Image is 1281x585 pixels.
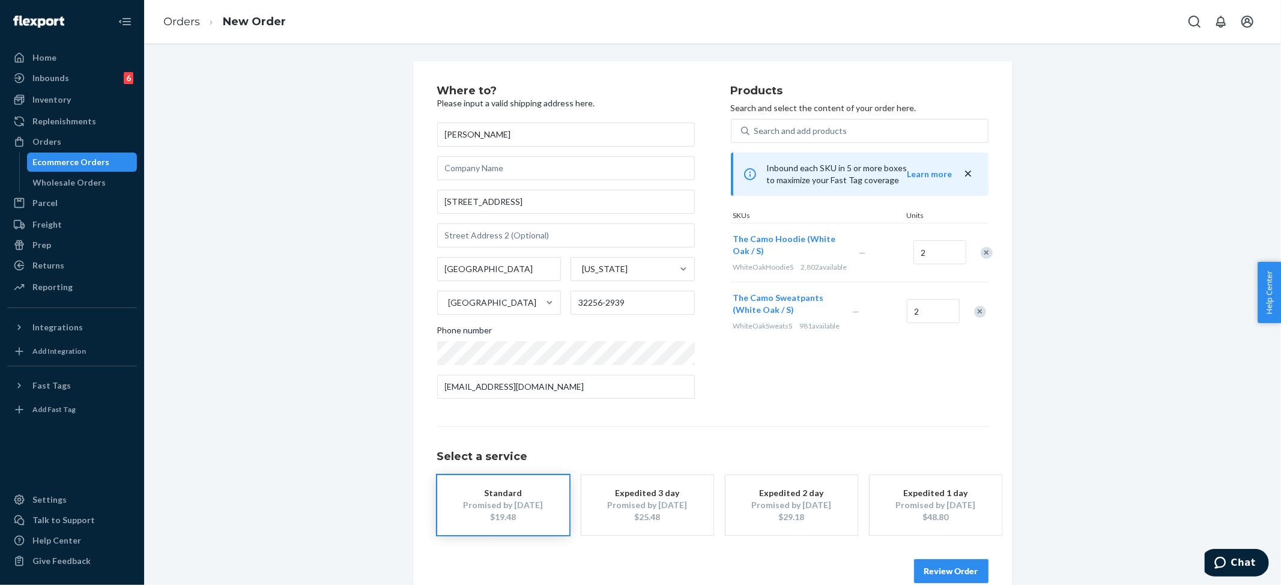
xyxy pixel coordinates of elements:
div: 6 [124,72,133,84]
p: Please input a valid shipping address here. [437,97,695,109]
div: Reporting [32,281,73,293]
span: — [859,247,867,258]
input: Quantity [907,299,960,323]
div: Promised by [DATE] [599,499,695,511]
div: Freight [32,219,62,231]
div: Help Center [32,535,81,547]
a: Orders [7,132,137,151]
a: Ecommerce Orders [27,153,138,172]
button: Talk to Support [7,511,137,530]
div: Units [904,210,958,223]
div: Wholesale Orders [33,177,106,189]
div: Give Feedback [32,555,91,567]
div: Expedited 3 day [599,487,695,499]
div: Add Integration [32,346,86,356]
a: New Order [223,15,286,28]
div: Remove Item [981,247,993,259]
div: Ecommerce Orders [33,156,110,168]
div: Returns [32,259,64,271]
h2: Products [731,85,989,97]
div: Promised by [DATE] [455,499,551,511]
button: StandardPromised by [DATE]$19.48 [437,475,569,535]
div: Orders [32,136,61,148]
div: Inbound each SKU in 5 or more boxes to maximize your Fast Tag coverage [731,153,989,196]
span: The Camo Hoodie (White Oak / S) [733,234,836,256]
input: Company Name [437,156,695,180]
span: The Camo Sweatpants (White Oak / S) [733,292,824,315]
img: Flexport logo [13,16,64,28]
div: Expedited 2 day [743,487,840,499]
div: Integrations [32,321,83,333]
iframe: Opens a widget where you can chat to one of our agents [1205,549,1269,579]
a: Returns [7,256,137,275]
a: Inventory [7,90,137,109]
button: Help Center [1258,262,1281,323]
button: Fast Tags [7,376,137,395]
div: Fast Tags [32,380,71,392]
a: Replenishments [7,112,137,131]
button: The Camo Sweatpants (White Oak / S) [733,292,838,316]
div: Add Fast Tag [32,404,76,414]
input: [GEOGRAPHIC_DATA] [447,297,449,309]
button: Open account menu [1235,10,1259,34]
div: $48.80 [888,511,984,523]
ol: breadcrumbs [154,4,295,40]
div: Inbounds [32,72,69,84]
a: Add Integration [7,342,137,361]
a: Inbounds6 [7,68,137,88]
a: Parcel [7,193,137,213]
button: Learn more [907,168,952,180]
span: Phone number [437,324,492,341]
div: $25.48 [599,511,695,523]
input: Street Address 2 (Optional) [437,223,695,247]
div: Prep [32,239,51,251]
div: [GEOGRAPHIC_DATA] [449,297,537,309]
a: Settings [7,490,137,509]
div: $29.18 [743,511,840,523]
span: WhiteOakSweatsS [733,321,793,330]
button: Review Order [914,559,989,583]
div: Home [32,52,56,64]
div: $19.48 [455,511,551,523]
button: Integrations [7,318,137,337]
input: Street Address [437,190,695,214]
span: 2,802 available [801,262,847,271]
button: close [962,168,974,180]
input: Quantity [913,240,966,264]
input: City [437,257,562,281]
a: Reporting [7,277,137,297]
div: Expedited 1 day [888,487,984,499]
div: Standard [455,487,551,499]
div: Remove Item [974,306,986,318]
div: Replenishments [32,115,96,127]
div: SKUs [731,210,904,223]
a: Wholesale Orders [27,173,138,192]
a: Freight [7,215,137,234]
a: Home [7,48,137,67]
button: Close Navigation [113,10,137,34]
button: Open Search Box [1183,10,1207,34]
a: Prep [7,235,137,255]
input: Email (Only Required for International) [437,375,695,399]
div: Promised by [DATE] [743,499,840,511]
a: Orders [163,15,200,28]
a: Add Fast Tag [7,400,137,419]
p: Search and select the content of your order here. [731,102,989,114]
div: [US_STATE] [582,263,628,275]
input: First & Last Name [437,123,695,147]
div: Promised by [DATE] [888,499,984,511]
button: Expedited 2 dayPromised by [DATE]$29.18 [725,475,858,535]
input: ZIP Code [571,291,695,315]
button: The Camo Hoodie (White Oak / S) [733,233,845,257]
h1: Select a service [437,451,989,463]
input: [US_STATE] [581,263,582,275]
span: — [853,306,860,317]
span: 981 available [800,321,840,330]
div: Settings [32,494,67,506]
div: Inventory [32,94,71,106]
button: Open notifications [1209,10,1233,34]
a: Help Center [7,531,137,550]
h2: Where to? [437,85,695,97]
